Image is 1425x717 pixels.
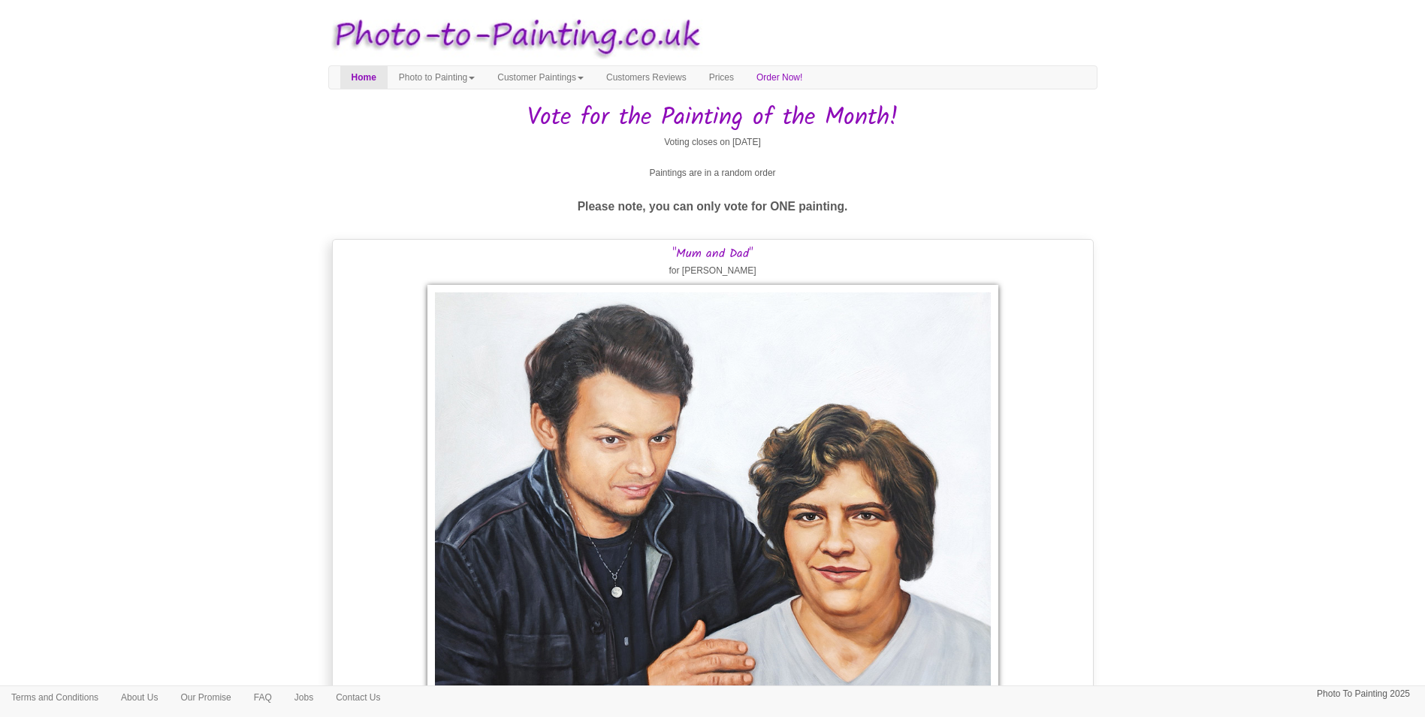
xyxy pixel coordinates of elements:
h1: Vote for the Painting of the Month! [328,104,1097,131]
a: Customer Paintings [486,66,595,89]
a: Our Promise [169,686,242,709]
p: Please note, you can only vote for ONE painting. [328,196,1097,216]
p: Photo To Painting 2025 [1317,686,1410,702]
p: Paintings are in a random order [328,165,1097,181]
p: Voting closes on [DATE] [328,135,1097,150]
a: Prices [698,66,745,89]
img: Photo to Painting [321,8,705,65]
a: Home [340,66,388,89]
a: Customers Reviews [595,66,698,89]
h3: "Mum and Dad" [337,247,1089,261]
a: Photo to Painting [388,66,486,89]
a: Jobs [283,686,325,709]
a: Contact Us [325,686,391,709]
a: About Us [110,686,169,709]
a: Order Now! [745,66,814,89]
a: FAQ [243,686,283,709]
